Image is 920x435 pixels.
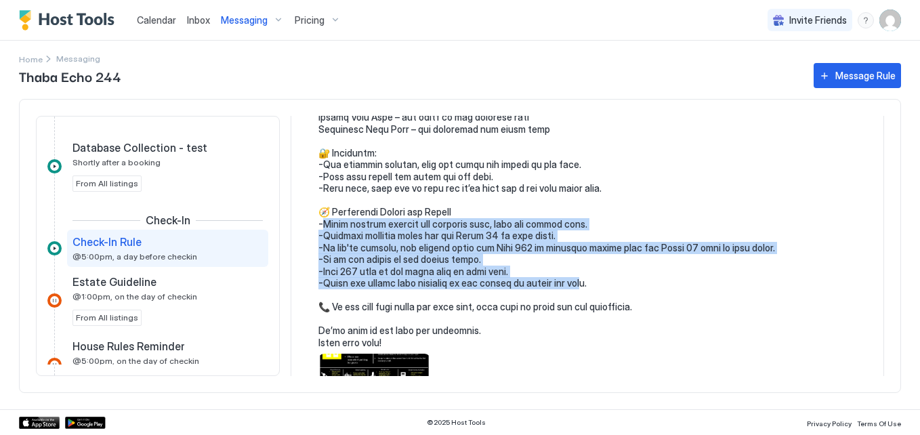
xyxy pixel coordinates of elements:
span: Shortly after a booking [72,157,161,167]
a: Home [19,51,43,66]
span: Thaba Echo 244 [19,66,800,86]
span: Terms Of Use [857,419,901,428]
div: View image [318,354,430,428]
div: Breadcrumb [19,51,43,66]
span: Calendar [137,14,176,26]
span: Breadcrumb [56,54,100,64]
span: Invite Friends [789,14,847,26]
span: From All listings [76,312,138,324]
span: Privacy Policy [807,419,852,428]
span: House Rules Reminder [72,339,185,353]
a: Google Play Store [65,417,106,429]
a: App Store [19,417,60,429]
span: @5:00pm, a day before checkin [72,251,197,262]
a: Privacy Policy [807,415,852,430]
span: Inbox [187,14,210,26]
span: Estate Guideline [72,275,156,289]
span: From All listings [76,178,138,190]
span: Check-In [146,213,190,227]
a: Terms Of Use [857,415,901,430]
span: Messaging [221,14,268,26]
span: Database Collection - test [72,141,207,154]
span: Home [19,54,43,64]
a: Host Tools Logo [19,10,121,30]
div: Message Rule [835,68,896,83]
button: Message Rule [814,63,901,88]
a: Inbox [187,13,210,27]
span: @1:00pm, on the day of checkin [72,291,197,302]
a: Calendar [137,13,176,27]
div: User profile [879,9,901,31]
span: Check-In Rule [72,235,142,249]
div: menu [858,12,874,28]
span: Pricing [295,14,325,26]
span: © 2025 Host Tools [427,418,486,427]
span: @5:00pm, on the day of checkin [72,356,199,366]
